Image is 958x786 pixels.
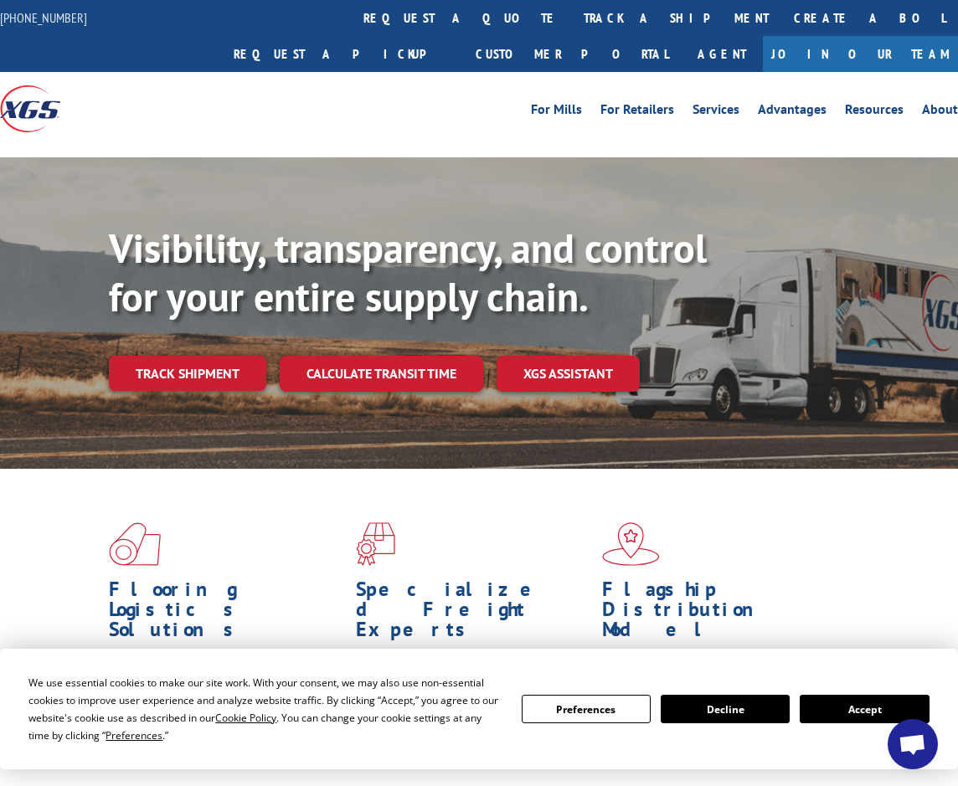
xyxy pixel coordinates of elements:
a: Advantages [758,103,827,121]
img: xgs-icon-flagship-distribution-model-red [602,522,660,566]
a: Calculate transit time [280,356,483,392]
a: For Retailers [600,103,674,121]
b: Visibility, transparency, and control for your entire supply chain. [109,222,707,322]
a: Services [693,103,739,121]
button: Decline [661,695,790,723]
h1: Specialized Freight Experts [356,579,590,648]
h1: Flooring Logistics Solutions [109,579,343,648]
a: Join Our Team [763,36,958,72]
a: Track shipment [109,356,266,391]
h1: Flagship Distribution Model [602,579,837,648]
img: xgs-icon-total-supply-chain-intelligence-red [109,522,161,566]
a: Resources [845,103,904,121]
a: Customer Portal [463,36,681,72]
span: Preferences [106,728,162,742]
a: XGS ASSISTANT [497,356,640,392]
button: Preferences [522,695,651,723]
a: Request a pickup [221,36,463,72]
button: Accept [800,695,929,723]
span: Cookie Policy [215,711,276,725]
a: About [922,103,958,121]
div: Open chat [888,719,938,769]
img: xgs-icon-focused-on-flooring-red [356,522,395,566]
div: We use essential cookies to make our site work. With your consent, we may also use non-essential ... [28,674,501,744]
a: For Mills [531,103,582,121]
a: Agent [681,36,763,72]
